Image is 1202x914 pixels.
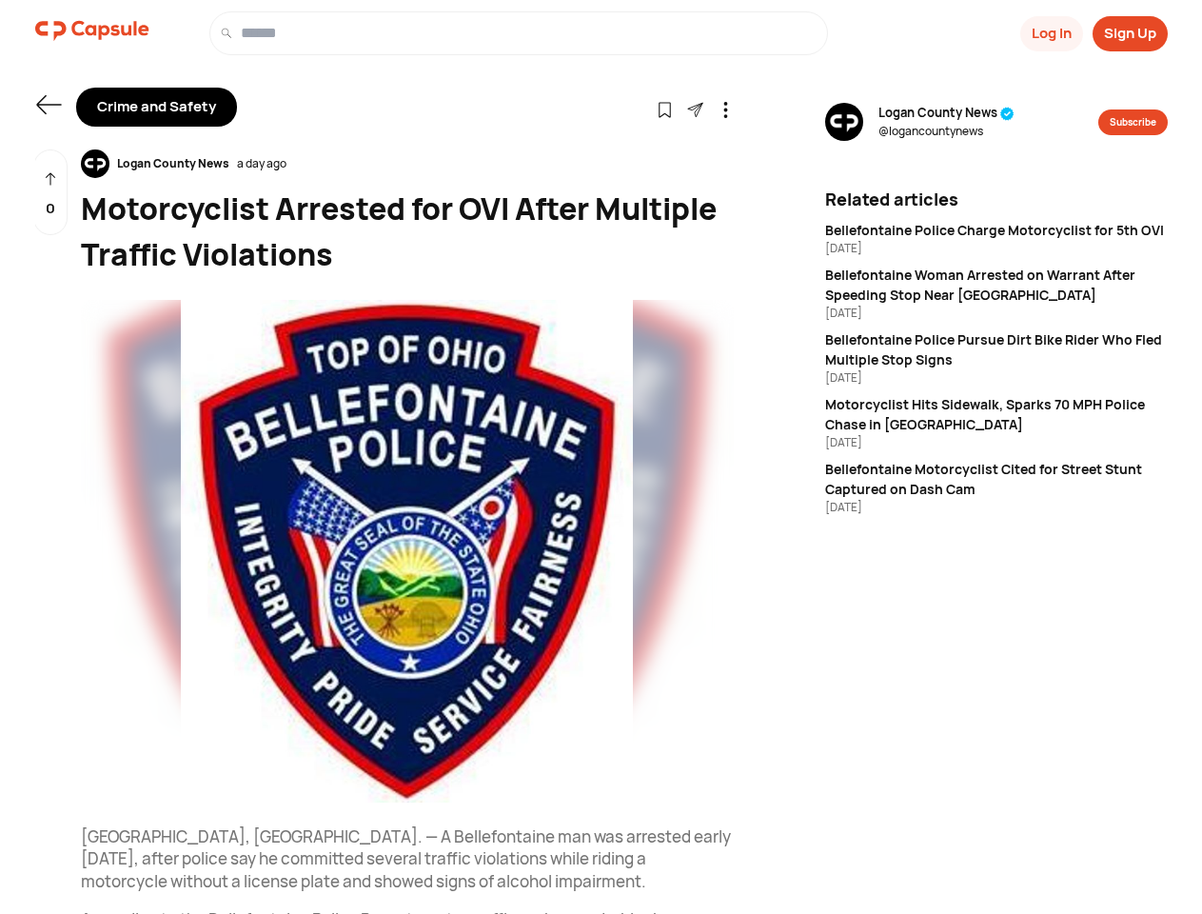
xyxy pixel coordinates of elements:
[46,198,55,220] p: 0
[825,220,1168,240] div: Bellefontaine Police Charge Motorcyclist for 5th OVI
[825,329,1168,369] div: Bellefontaine Police Pursue Dirt Bike Rider Who Fled Multiple Stop Signs
[109,155,237,172] div: Logan County News
[1020,16,1083,51] button: Log In
[825,265,1168,305] div: Bellefontaine Woman Arrested on Warrant After Speeding Stop Near [GEOGRAPHIC_DATA]
[878,104,1015,123] span: Logan County News
[825,459,1168,499] div: Bellefontaine Motorcyclist Cited for Street Stunt Captured on Dash Cam
[1098,109,1168,135] button: Subscribe
[81,825,734,893] p: [GEOGRAPHIC_DATA], [GEOGRAPHIC_DATA]. — A Bellefontaine man was arrested early [DATE], after poli...
[825,240,1168,257] div: [DATE]
[825,394,1168,434] div: Motorcyclist Hits Sidewalk, Sparks 70 MPH Police Chase in [GEOGRAPHIC_DATA]
[237,155,286,172] div: a day ago
[878,123,1015,140] span: @ logancountynews
[1093,16,1168,51] button: Sign Up
[825,103,863,141] img: resizeImage
[35,11,149,55] a: logo
[825,499,1168,516] div: [DATE]
[825,187,1168,212] div: Related articles
[35,11,149,50] img: logo
[81,300,734,803] img: resizeImage
[81,149,109,178] img: resizeImage
[76,88,237,127] div: Crime and Safety
[1000,107,1015,121] img: tick
[81,186,734,277] div: Motorcyclist Arrested for OVI After Multiple Traffic Violations
[825,434,1168,451] div: [DATE]
[825,305,1168,322] div: [DATE]
[825,369,1168,387] div: [DATE]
